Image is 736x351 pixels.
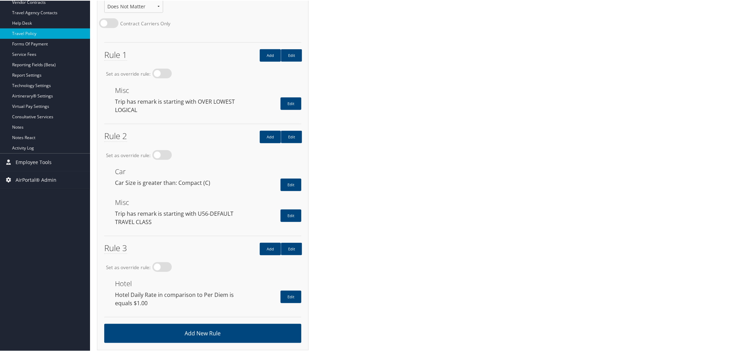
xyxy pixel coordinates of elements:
a: Add New Rule [104,323,301,342]
div: Trip has remark is starting with U56-DEFAULT TRAVEL CLASS [110,209,241,225]
a: Edit [281,242,302,255]
div: Trip has remark is starting with OVER LOWEST LOGICAL [110,97,241,113]
h3: Hotel [115,280,301,286]
a: Edit [281,178,301,190]
span: Rule 3 [104,241,127,253]
label: Contract Carriers Only [120,19,170,26]
a: Add [260,242,281,255]
a: Edit [281,209,301,221]
div: Hotel Daily Rate in comparison to Per Diem is equals $1.00 [110,290,241,307]
h3: Misc [115,86,301,93]
a: Add [260,130,281,143]
a: Edit [281,290,301,302]
a: Edit [281,97,301,109]
a: Edit [281,130,302,143]
label: Set as override rule: [106,151,151,158]
span: AirPortal® Admin [16,171,56,188]
label: Set as override rule: [106,70,151,77]
h3: Car [115,168,301,174]
div: Car Size is greater than: Compact (C) [110,178,241,186]
h3: Misc [115,198,301,205]
label: Set as override rule: [106,263,151,270]
span: Rule 1 [104,48,127,60]
span: Employee Tools [16,153,52,170]
a: Edit [281,49,302,61]
a: Add [260,49,281,61]
span: Rule 2 [104,129,127,141]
